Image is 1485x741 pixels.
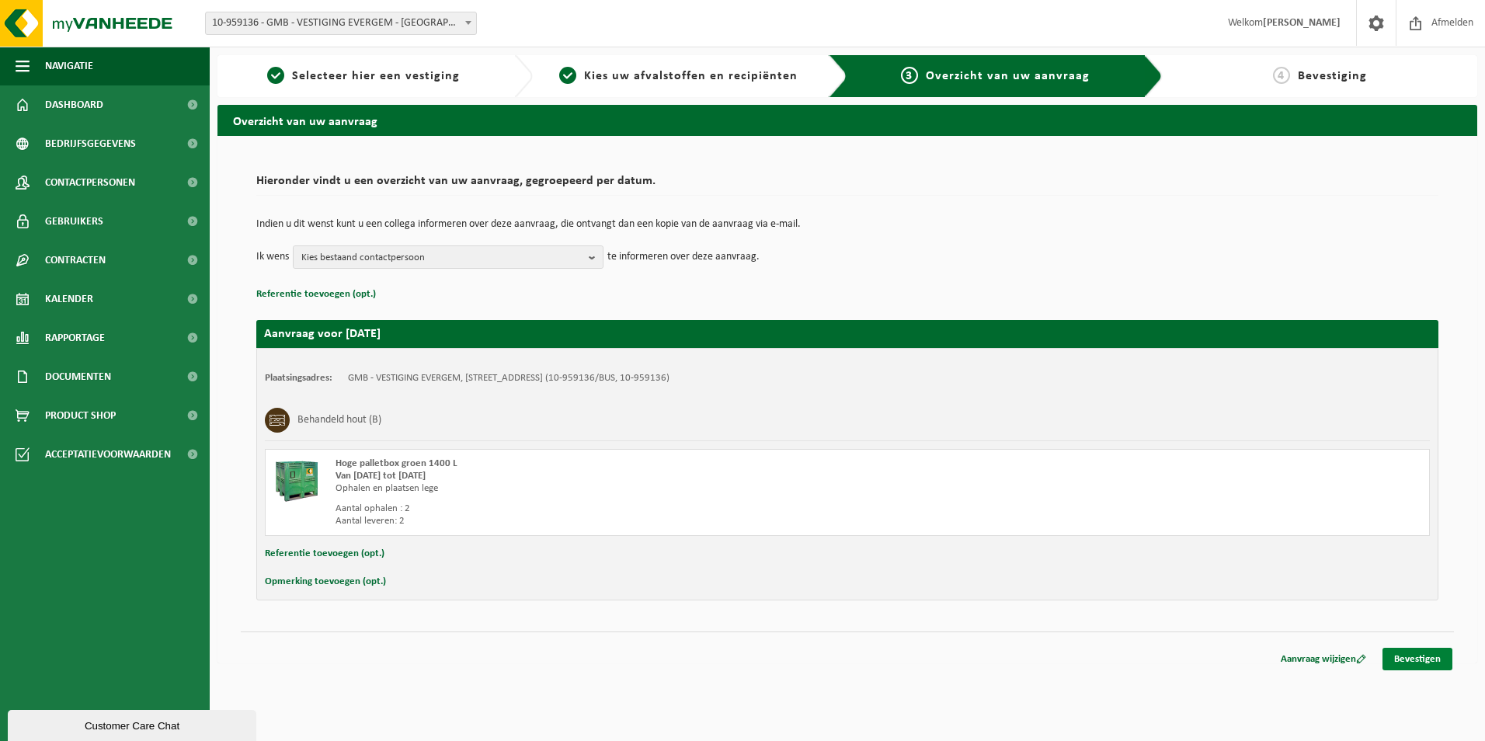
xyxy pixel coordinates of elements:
span: Contactpersonen [45,163,135,202]
span: 10-959136 - GMB - VESTIGING EVERGEM - EVERGEM [205,12,477,35]
iframe: chat widget [8,707,259,741]
span: Contracten [45,241,106,280]
span: Selecteer hier een vestiging [292,70,460,82]
span: Overzicht van uw aanvraag [926,70,1090,82]
span: Gebruikers [45,202,103,241]
h2: Hieronder vindt u een overzicht van uw aanvraag, gegroepeerd per datum. [256,175,1438,196]
span: 4 [1273,67,1290,84]
span: Kalender [45,280,93,318]
button: Referentie toevoegen (opt.) [256,284,376,304]
span: Documenten [45,357,111,396]
span: 10-959136 - GMB - VESTIGING EVERGEM - EVERGEM [206,12,476,34]
span: Kies uw afvalstoffen en recipiënten [584,70,798,82]
button: Opmerking toevoegen (opt.) [265,572,386,592]
span: Dashboard [45,85,103,124]
div: Aantal leveren: 2 [336,515,909,527]
span: Bevestiging [1298,70,1367,82]
a: Bevestigen [1382,648,1452,670]
a: 1Selecteer hier een vestiging [225,67,502,85]
p: te informeren over deze aanvraag. [607,245,760,269]
span: Hoge palletbox groen 1400 L [336,458,457,468]
span: Kies bestaand contactpersoon [301,246,583,270]
span: 1 [267,67,284,84]
a: Aanvraag wijzigen [1269,648,1378,670]
h3: Behandeld hout (B) [297,408,381,433]
strong: [PERSON_NAME] [1263,17,1341,29]
span: 2 [559,67,576,84]
strong: Van [DATE] tot [DATE] [336,471,426,481]
span: Product Shop [45,396,116,435]
span: Acceptatievoorwaarden [45,435,171,474]
strong: Aanvraag voor [DATE] [264,328,381,340]
a: 2Kies uw afvalstoffen en recipiënten [541,67,817,85]
strong: Plaatsingsadres: [265,373,332,383]
div: Aantal ophalen : 2 [336,503,909,515]
p: Ik wens [256,245,289,269]
img: PB-HB-1400-HPE-GN-01.png [273,457,320,504]
button: Referentie toevoegen (opt.) [265,544,384,564]
span: Bedrijfsgegevens [45,124,136,163]
button: Kies bestaand contactpersoon [293,245,603,269]
td: GMB - VESTIGING EVERGEM, [STREET_ADDRESS] (10-959136/BUS, 10-959136) [348,372,669,384]
span: Rapportage [45,318,105,357]
div: Ophalen en plaatsen lege [336,482,909,495]
h2: Overzicht van uw aanvraag [217,105,1477,135]
span: 3 [901,67,918,84]
p: Indien u dit wenst kunt u een collega informeren over deze aanvraag, die ontvangt dan een kopie v... [256,219,1438,230]
span: Navigatie [45,47,93,85]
